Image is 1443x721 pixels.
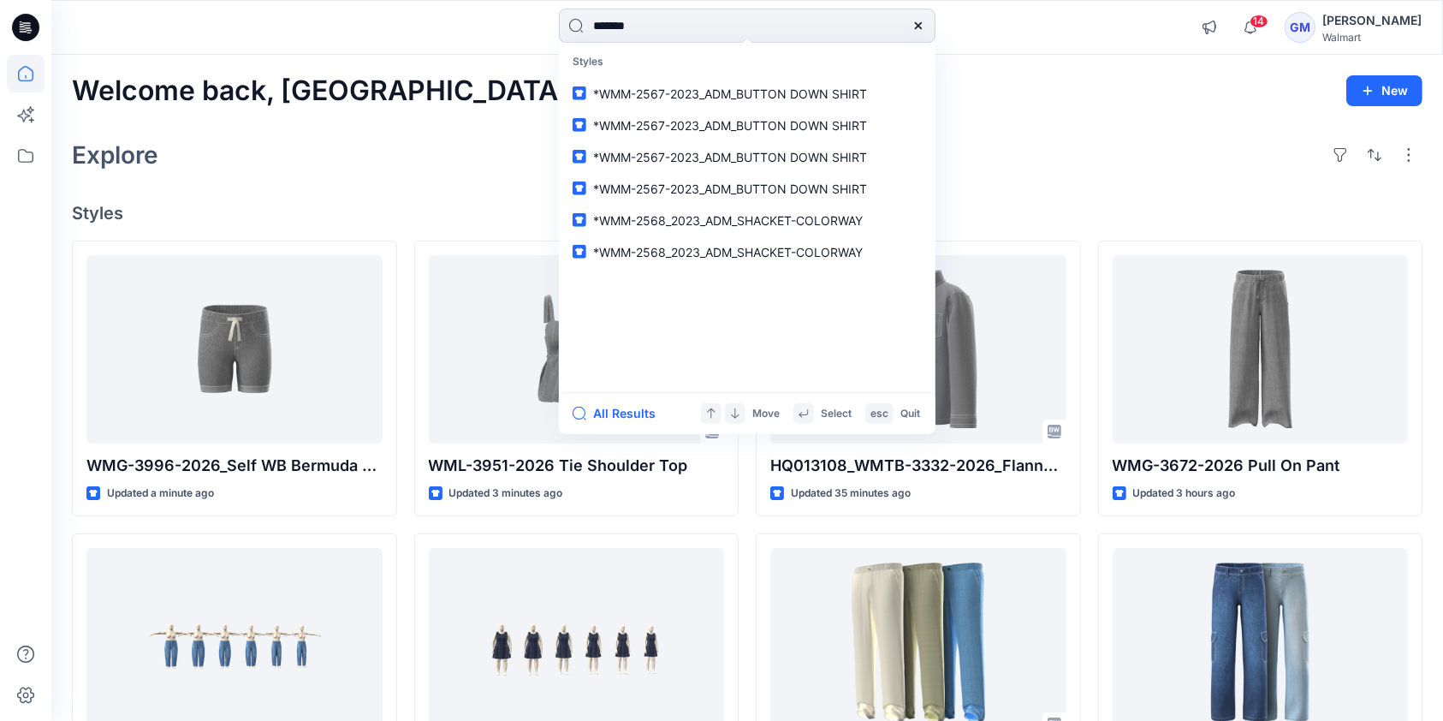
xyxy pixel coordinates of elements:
a: *WMM-2567-2023_ADM_BUTTON DOWN SHIRT [562,172,932,204]
button: All Results [573,403,667,424]
p: Select [821,404,852,422]
p: esc [870,404,888,422]
p: WMG-3996-2026_Self WB Bermuda Shorts [86,454,383,478]
span: 14 [1250,15,1268,28]
h2: Explore [72,141,158,169]
span: *WMM-2568_2023_ADM_SHACKET-COLORWAY [593,244,863,259]
p: Quit [900,404,920,422]
a: WMG-3672-2026 Pull On Pant [1113,255,1409,444]
a: WML-3951-2026 Tie Shoulder Top [429,255,725,444]
span: *WMM-2567-2023_ADM_BUTTON DOWN SHIRT [593,181,867,195]
button: New [1346,75,1422,106]
a: *WMM-2567-2023_ADM_BUTTON DOWN SHIRT [562,140,932,172]
span: *WMM-2567-2023_ADM_BUTTON DOWN SHIRT [593,149,867,164]
p: Updated a minute ago [107,485,214,503]
a: *WMM-2568_2023_ADM_SHACKET-COLORWAY [562,235,932,267]
a: *WMM-2567-2023_ADM_BUTTON DOWN SHIRT [562,109,932,140]
p: Updated 3 hours ago [1133,485,1236,503]
div: [PERSON_NAME] [1322,10,1422,31]
p: HQ013108_WMTB-3332-2026_Flannel Shirt [770,454,1066,478]
span: *WMM-2567-2023_ADM_BUTTON DOWN SHIRT [593,86,867,100]
span: *WMM-2567-2023_ADM_BUTTON DOWN SHIRT [593,117,867,132]
p: Updated 35 minutes ago [791,485,911,503]
p: Styles [562,46,932,78]
a: *WMM-2567-2023_ADM_BUTTON DOWN SHIRT [562,77,932,109]
p: Move [752,404,780,422]
p: WML-3951-2026 Tie Shoulder Top [429,454,725,478]
div: Walmart [1322,31,1422,44]
div: GM [1285,12,1315,43]
a: WMG-3996-2026_Self WB Bermuda Shorts [86,255,383,444]
span: *WMM-2568_2023_ADM_SHACKET-COLORWAY [593,212,863,227]
p: Updated 3 minutes ago [449,485,563,503]
p: WMG-3672-2026 Pull On Pant [1113,454,1409,478]
a: *WMM-2568_2023_ADM_SHACKET-COLORWAY [562,204,932,235]
h4: Styles [72,203,1422,223]
h2: Welcome back, [GEOGRAPHIC_DATA] [72,75,568,107]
